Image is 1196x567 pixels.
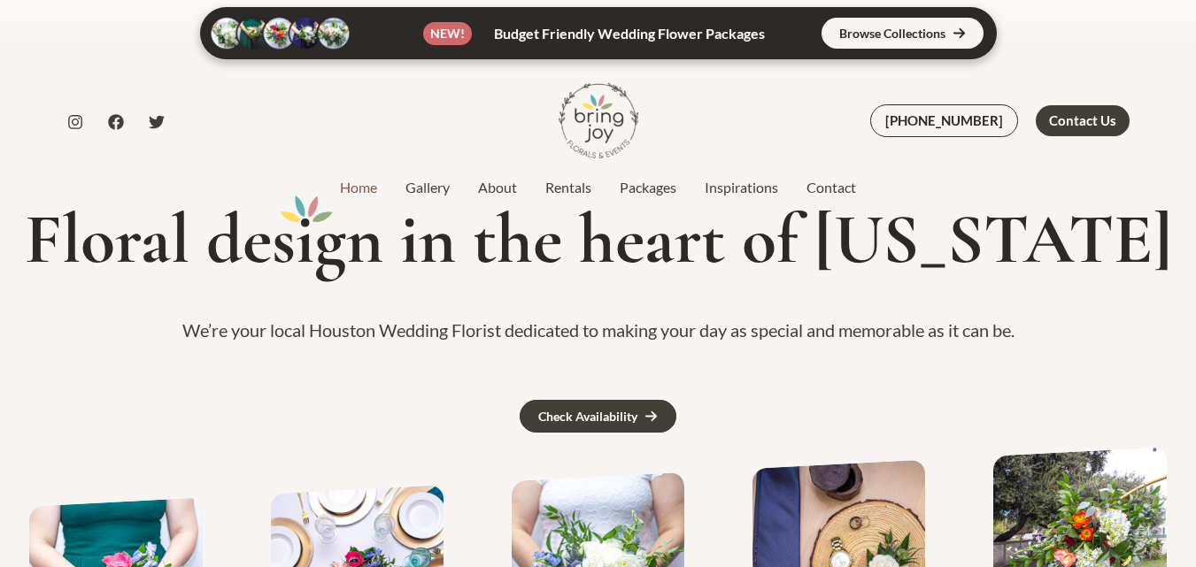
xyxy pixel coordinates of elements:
nav: Site Navigation [326,174,870,201]
a: Packages [606,177,691,198]
p: We’re your local Houston Wedding Florist dedicated to making your day as special and memorable as... [21,314,1175,347]
a: Contact Us [1036,105,1130,136]
img: Bring Joy [559,80,638,160]
a: Check Availability [520,400,676,433]
mark: i [296,201,314,279]
a: Instagram [67,114,83,130]
a: [PHONE_NUMBER] [870,104,1018,137]
div: Check Availability [538,410,637,423]
a: Gallery [391,177,464,198]
a: Twitter [149,114,165,130]
a: Contact [792,177,870,198]
a: About [464,177,531,198]
a: Inspirations [691,177,792,198]
h1: Floral des gn in the heart of [US_STATE] [21,201,1175,279]
a: Facebook [108,114,124,130]
a: Rentals [531,177,606,198]
a: Home [326,177,391,198]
